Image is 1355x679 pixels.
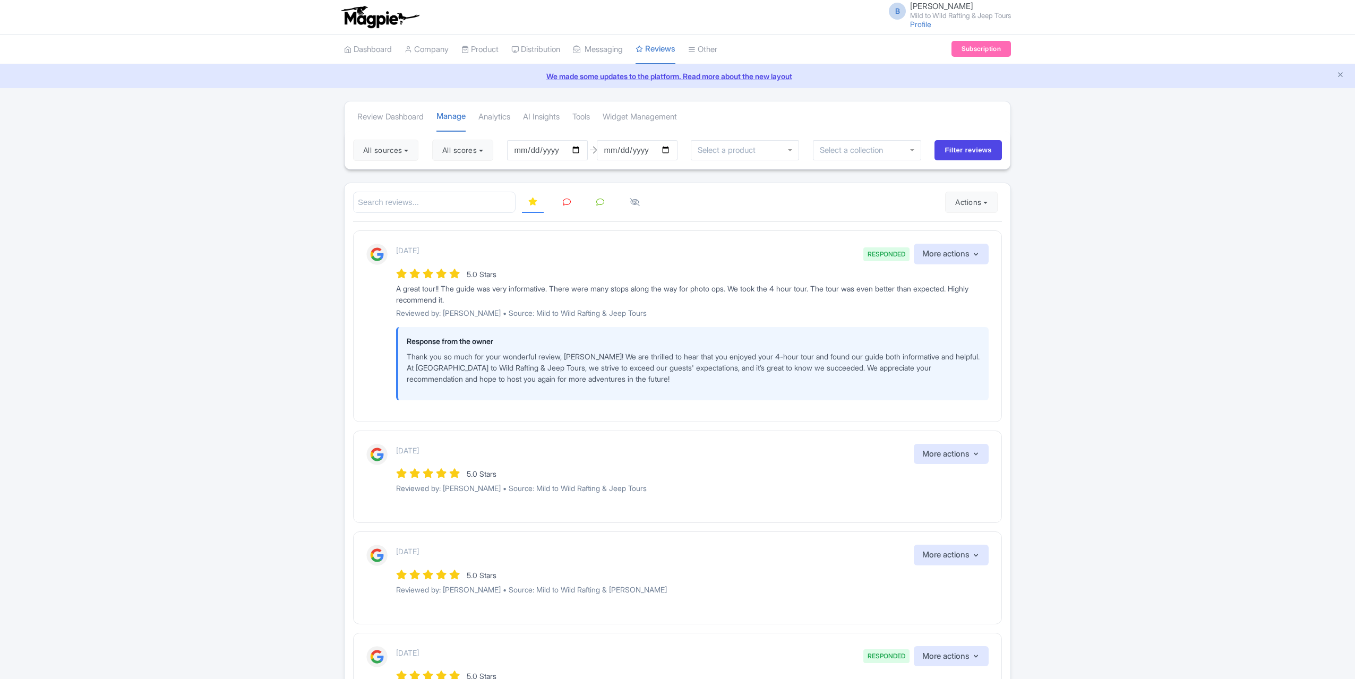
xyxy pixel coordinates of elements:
[910,1,973,11] span: [PERSON_NAME]
[820,145,890,155] input: Select a collection
[910,20,931,29] a: Profile
[889,3,906,20] span: B
[407,336,980,347] p: Response from the owner
[914,646,989,667] button: More actions
[698,145,761,155] input: Select a product
[405,35,449,64] a: Company
[934,140,1002,160] input: Filter reviews
[353,140,418,161] button: All sources
[396,283,989,305] div: A great tour!! The guide was very informative. There were many stops along the way for photo ops....
[914,244,989,264] button: More actions
[945,192,998,213] button: Actions
[603,102,677,132] a: Widget Management
[357,102,424,132] a: Review Dashboard
[432,140,493,161] button: All scores
[467,270,496,279] span: 5.0 Stars
[407,351,980,384] p: Thank you so much for your wonderful review, [PERSON_NAME]! We are thrilled to hear that you enjo...
[396,584,989,595] p: Reviewed by: [PERSON_NAME] • Source: Mild to Wild Rafting & [PERSON_NAME]
[511,35,560,64] a: Distribution
[396,307,989,319] p: Reviewed by: [PERSON_NAME] • Source: Mild to Wild Rafting & Jeep Tours
[863,247,910,261] span: RESPONDED
[478,102,510,132] a: Analytics
[636,35,675,65] a: Reviews
[1336,70,1344,82] button: Close announcement
[396,445,419,456] p: [DATE]
[688,35,717,64] a: Other
[914,444,989,465] button: More actions
[910,12,1011,19] small: Mild to Wild Rafting & Jeep Tours
[396,483,989,494] p: Reviewed by: [PERSON_NAME] • Source: Mild to Wild Rafting & Jeep Tours
[366,646,388,667] img: Google Logo
[339,5,421,29] img: logo-ab69f6fb50320c5b225c76a69d11143b.png
[914,545,989,565] button: More actions
[436,102,466,132] a: Manage
[467,571,496,580] span: 5.0 Stars
[572,102,590,132] a: Tools
[396,647,419,658] p: [DATE]
[366,444,388,465] img: Google Logo
[951,41,1011,57] a: Subscription
[863,649,910,663] span: RESPONDED
[573,35,623,64] a: Messaging
[467,469,496,478] span: 5.0 Stars
[461,35,499,64] a: Product
[523,102,560,132] a: AI Insights
[366,244,388,265] img: Google Logo
[6,71,1349,82] a: We made some updates to the platform. Read more about the new layout
[344,35,392,64] a: Dashboard
[396,546,419,557] p: [DATE]
[882,2,1011,19] a: B [PERSON_NAME] Mild to Wild Rafting & Jeep Tours
[353,192,516,213] input: Search reviews...
[366,545,388,566] img: Google Logo
[396,245,419,256] p: [DATE]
